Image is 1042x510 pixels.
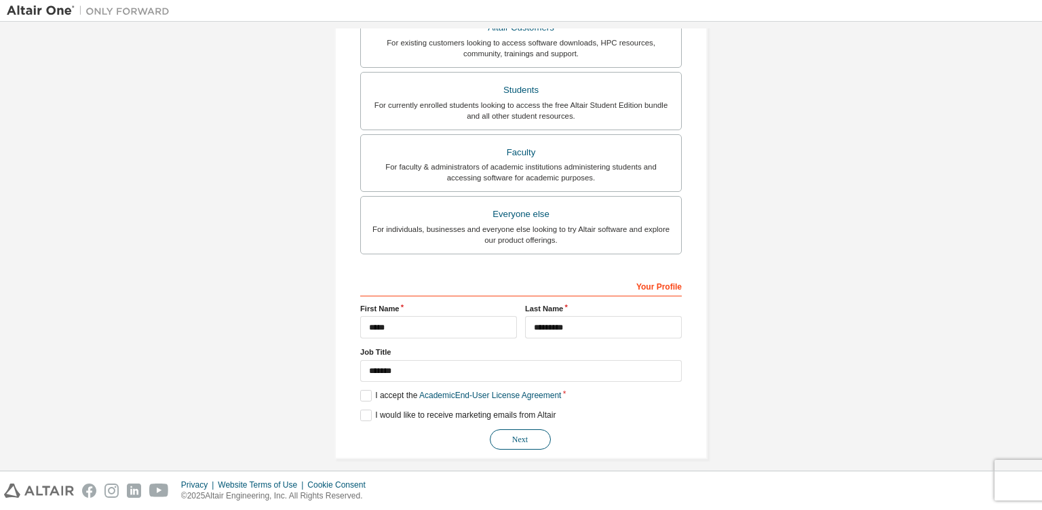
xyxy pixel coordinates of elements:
[369,205,673,224] div: Everyone else
[525,303,682,314] label: Last Name
[360,347,682,357] label: Job Title
[181,490,374,502] p: © 2025 Altair Engineering, Inc. All Rights Reserved.
[360,303,517,314] label: First Name
[490,429,551,450] button: Next
[369,81,673,100] div: Students
[127,484,141,498] img: linkedin.svg
[181,479,218,490] div: Privacy
[82,484,96,498] img: facebook.svg
[419,391,561,400] a: Academic End-User License Agreement
[360,410,556,421] label: I would like to receive marketing emails from Altair
[360,390,561,401] label: I accept the
[218,479,307,490] div: Website Terms of Use
[369,37,673,59] div: For existing customers looking to access software downloads, HPC resources, community, trainings ...
[104,484,119,498] img: instagram.svg
[360,275,682,296] div: Your Profile
[369,143,673,162] div: Faculty
[7,4,176,18] img: Altair One
[4,484,74,498] img: altair_logo.svg
[369,224,673,246] div: For individuals, businesses and everyone else looking to try Altair software and explore our prod...
[307,479,373,490] div: Cookie Consent
[369,161,673,183] div: For faculty & administrators of academic institutions administering students and accessing softwa...
[149,484,169,498] img: youtube.svg
[369,100,673,121] div: For currently enrolled students looking to access the free Altair Student Edition bundle and all ...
